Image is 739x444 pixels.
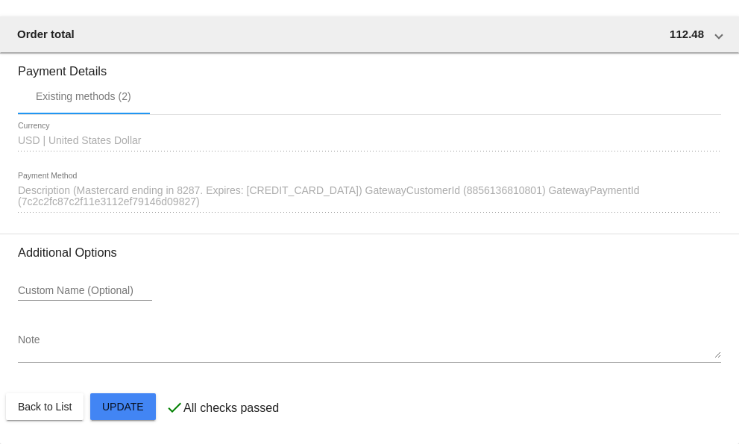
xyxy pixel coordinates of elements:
[18,53,721,78] h3: Payment Details
[18,401,72,413] span: Back to List
[18,134,141,146] span: USD | United States Dollar
[102,401,144,413] span: Update
[36,90,131,102] div: Existing methods (2)
[6,393,84,420] button: Back to List
[90,393,156,420] button: Update
[17,28,75,40] span: Order total
[166,398,183,416] mat-icon: check
[183,401,279,415] p: All checks passed
[18,246,721,260] h3: Additional Options
[670,28,704,40] span: 112.48
[18,285,152,297] input: Custom Name (Optional)
[18,184,640,208] span: Description (Mastercard ending in 8287. Expires: [CREDIT_CARD_DATA]) GatewayCustomerId (885613681...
